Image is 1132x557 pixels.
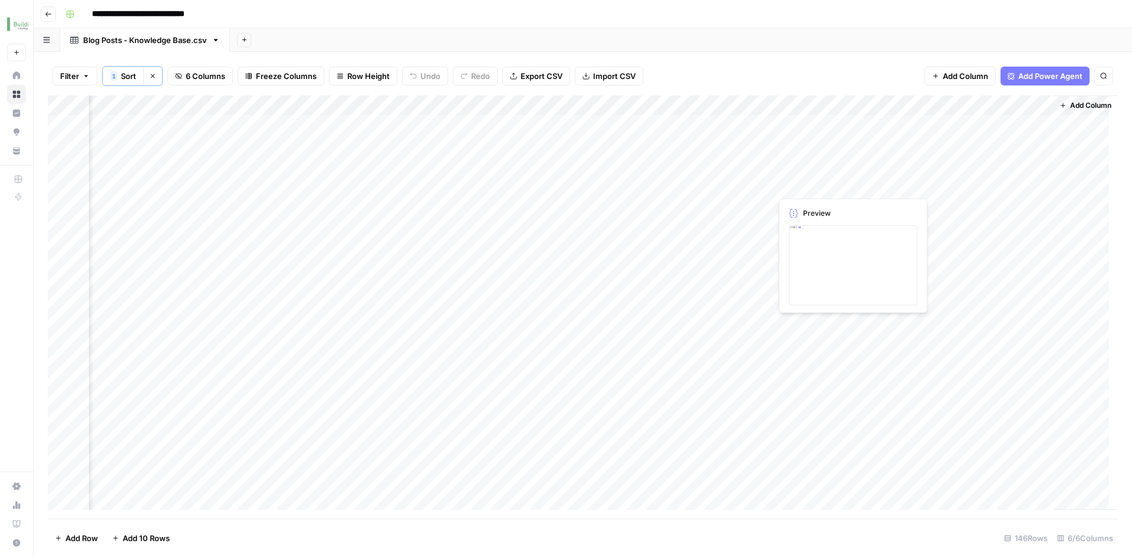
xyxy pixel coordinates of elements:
span: Undo [420,70,440,82]
div: Blog Posts - Knowledge Base.csv [83,34,207,46]
span: Filter [60,70,79,82]
a: Settings [7,477,26,496]
button: Filter [52,67,97,85]
button: Row Height [329,67,397,85]
span: Add 10 Rows [123,532,170,544]
span: 6 Columns [186,70,225,82]
button: Export CSV [502,67,570,85]
button: Add Power Agent [1001,67,1090,85]
div: 1 [110,71,117,81]
button: Add Column [924,67,996,85]
button: Help + Support [7,533,26,552]
button: Add Row [48,529,105,548]
a: Browse [7,85,26,104]
a: Blog Posts - Knowledge Base.csv [60,28,230,52]
span: Sort [121,70,136,82]
button: Workspace: Buildium [7,9,26,39]
div: 1 [789,226,797,229]
span: Redo [471,70,490,82]
button: 1Sort [103,67,143,85]
button: 6 Columns [167,67,233,85]
button: Import CSV [575,67,643,85]
button: Freeze Columns [238,67,324,85]
span: Add Column [943,70,988,82]
span: 1 [112,71,116,81]
a: Usage [7,496,26,515]
button: Add 10 Rows [105,529,177,548]
span: Add Power Agent [1018,70,1082,82]
a: Opportunities [7,123,26,141]
button: Redo [453,67,498,85]
span: Freeze Columns [256,70,317,82]
span: Export CSV [521,70,562,82]
a: Learning Hub [7,515,26,533]
div: 6/6 Columns [1052,529,1118,548]
span: Add Column [1070,100,1111,111]
a: Your Data [7,141,26,160]
button: Add Column [1055,98,1116,113]
a: Home [7,66,26,85]
span: Row Height [347,70,390,82]
button: Undo [402,67,448,85]
span: Import CSV [593,70,636,82]
a: Insights [7,104,26,123]
img: Buildium Logo [7,14,28,35]
div: 146 Rows [999,529,1052,548]
span: Add Row [65,532,98,544]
